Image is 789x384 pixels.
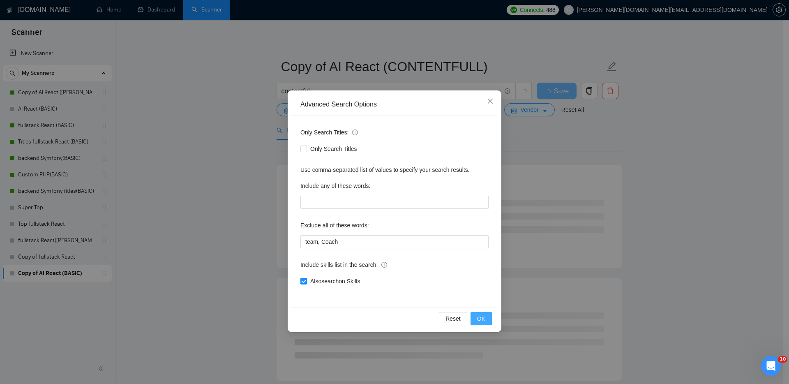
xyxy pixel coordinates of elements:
span: Only Search Titles: [300,128,358,137]
span: info-circle [352,130,358,135]
span: 10 [778,356,787,363]
span: Include skills list in the search: [300,260,387,269]
span: Only Search Titles [307,144,360,153]
span: close [487,98,494,104]
div: Use comma-separated list of values to specify your search results. [300,165,489,174]
span: info-circle [381,262,387,268]
button: Close [479,90,501,113]
div: Advanced Search Options [300,100,489,109]
button: Reset [439,312,467,325]
button: OK [471,312,492,325]
span: OK [477,314,485,323]
span: Also search on Skills [307,277,363,286]
span: Reset [445,314,461,323]
iframe: Intercom live chat [761,356,781,376]
label: Exclude all of these words: [300,219,369,232]
label: Include any of these words: [300,179,370,192]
